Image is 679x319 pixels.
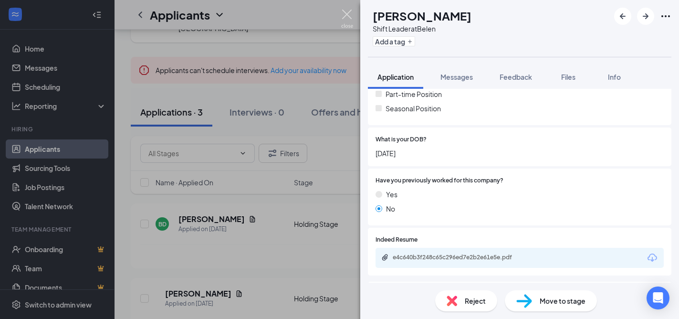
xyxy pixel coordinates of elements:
div: Shift Leader at Belen [373,24,471,33]
span: Part-time Position [386,89,442,99]
span: Application [377,73,414,81]
span: Move to stage [540,296,585,306]
button: ArrowRight [637,8,654,25]
span: No [386,203,395,214]
span: Seasonal Position [386,103,441,114]
button: ArrowLeftNew [614,8,631,25]
div: e4c640b3f248c65c296ed7e2b2e61e5e.pdf [393,254,526,261]
h1: [PERSON_NAME] [373,8,471,24]
span: Info [608,73,621,81]
span: Indeed Resume [376,235,418,245]
span: [DATE] [376,148,664,159]
svg: Paperclip [381,254,389,261]
span: Files [561,73,575,81]
button: PlusAdd a tag [373,36,415,46]
span: Feedback [500,73,532,81]
svg: ArrowRight [640,11,651,22]
div: Open Intercom Messenger [647,287,669,309]
svg: Download [647,252,658,264]
svg: Plus [407,39,413,44]
a: Paperclipe4c640b3f248c65c296ed7e2b2e61e5e.pdf [381,254,536,263]
svg: ArrowLeftNew [617,11,628,22]
span: Have you previously worked for this company? [376,176,503,185]
svg: Ellipses [660,11,671,22]
span: Yes [386,189,397,200]
span: Messages [440,73,473,81]
span: What is your DOB? [376,135,427,144]
span: Reject [465,296,486,306]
